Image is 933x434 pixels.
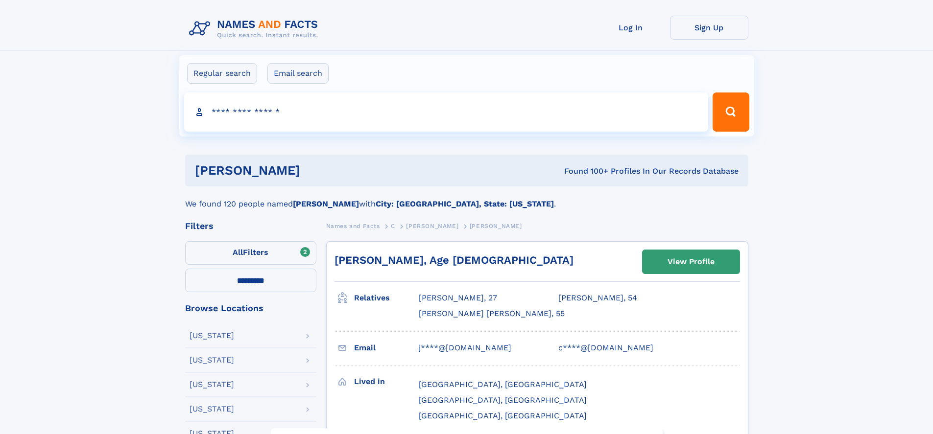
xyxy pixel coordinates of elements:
div: [US_STATE] [190,405,234,413]
a: Sign Up [670,16,748,40]
label: Email search [267,63,329,84]
a: Names and Facts [326,220,380,232]
span: [PERSON_NAME] [470,223,522,229]
a: C [391,220,395,232]
a: [PERSON_NAME], 54 [558,293,637,303]
span: All [233,248,243,257]
div: [US_STATE] [190,356,234,364]
a: [PERSON_NAME], Age [DEMOGRAPHIC_DATA] [335,254,574,266]
span: [PERSON_NAME] [406,223,458,229]
h3: Relatives [354,290,419,306]
span: C [391,223,395,229]
div: View Profile [668,251,715,273]
a: View Profile [643,250,740,274]
div: We found 120 people named with . [185,186,748,210]
span: [GEOGRAPHIC_DATA], [GEOGRAPHIC_DATA] [419,380,587,389]
a: [PERSON_NAME] [406,220,458,232]
a: Log In [592,16,670,40]
h3: Lived in [354,373,419,390]
a: [PERSON_NAME], 27 [419,293,497,303]
img: Logo Names and Facts [185,16,326,42]
div: [US_STATE] [190,381,234,388]
a: [PERSON_NAME] [PERSON_NAME], 55 [419,308,565,319]
h3: Email [354,340,419,356]
button: Search Button [713,92,749,132]
label: Regular search [187,63,257,84]
h1: [PERSON_NAME] [195,164,432,177]
b: City: [GEOGRAPHIC_DATA], State: [US_STATE] [376,199,554,208]
div: Browse Locations [185,304,316,313]
span: [GEOGRAPHIC_DATA], [GEOGRAPHIC_DATA] [419,411,587,420]
b: [PERSON_NAME] [293,199,359,208]
span: [GEOGRAPHIC_DATA], [GEOGRAPHIC_DATA] [419,395,587,405]
input: search input [184,92,709,132]
div: [US_STATE] [190,332,234,340]
label: Filters [185,241,316,265]
div: Found 100+ Profiles In Our Records Database [432,166,739,177]
div: Filters [185,222,316,230]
